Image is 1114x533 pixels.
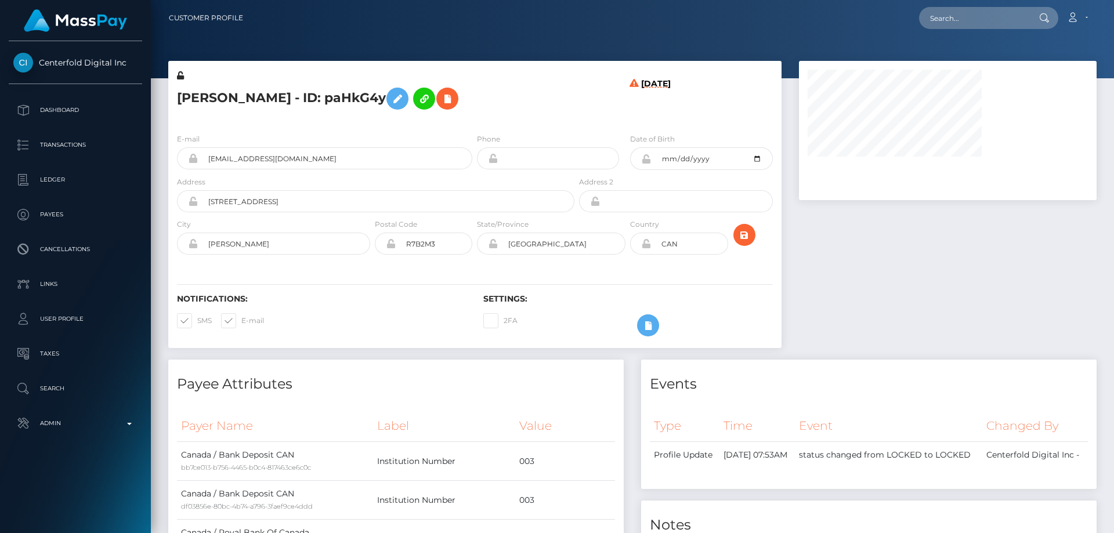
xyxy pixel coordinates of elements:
[177,410,373,442] th: Payer Name
[375,219,417,230] label: Postal Code
[515,442,615,481] td: 003
[24,9,127,32] img: MassPay Logo
[982,442,1088,469] td: Centerfold Digital Inc -
[13,380,138,397] p: Search
[177,134,200,144] label: E-mail
[579,177,613,187] label: Address 2
[719,442,794,469] td: [DATE] 07:53AM
[795,442,983,469] td: status changed from LOCKED to LOCKED
[373,481,515,520] td: Institution Number
[9,304,142,333] a: User Profile
[373,410,515,442] th: Label
[177,481,373,520] td: Canada / Bank Deposit CAN
[169,6,243,30] a: Customer Profile
[177,374,615,394] h4: Payee Attributes
[9,96,142,125] a: Dashboard
[13,241,138,258] p: Cancellations
[919,7,1028,29] input: Search...
[630,134,675,144] label: Date of Birth
[373,442,515,481] td: Institution Number
[9,130,142,159] a: Transactions
[9,374,142,403] a: Search
[650,410,719,442] th: Type
[982,410,1088,442] th: Changed By
[9,409,142,438] a: Admin
[181,502,313,510] small: df03856e-80bc-4b74-a796-3faef9ce4ddd
[483,294,772,304] h6: Settings:
[13,136,138,154] p: Transactions
[13,171,138,188] p: Ledger
[9,270,142,299] a: Links
[13,53,33,72] img: Centerfold Digital Inc
[9,165,142,194] a: Ledger
[795,410,983,442] th: Event
[177,219,191,230] label: City
[477,219,529,230] label: State/Province
[515,410,615,442] th: Value
[641,79,671,119] h6: [DATE]
[13,310,138,328] p: User Profile
[483,313,518,328] label: 2FA
[221,313,264,328] label: E-mail
[177,294,466,304] h6: Notifications:
[630,219,659,230] label: Country
[13,206,138,223] p: Payees
[13,415,138,432] p: Admin
[181,463,311,472] small: bb7ce013-b756-4465-b0c4-817463ce6c0c
[719,410,794,442] th: Time
[477,134,500,144] label: Phone
[9,200,142,229] a: Payees
[177,313,212,328] label: SMS
[9,235,142,264] a: Cancellations
[650,442,719,469] td: Profile Update
[9,57,142,68] span: Centerfold Digital Inc
[177,177,205,187] label: Address
[177,82,568,115] h5: [PERSON_NAME] - ID: paHkG4y
[9,339,142,368] a: Taxes
[515,481,615,520] td: 003
[13,345,138,362] p: Taxes
[13,275,138,293] p: Links
[13,101,138,119] p: Dashboard
[177,442,373,481] td: Canada / Bank Deposit CAN
[650,374,1088,394] h4: Events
